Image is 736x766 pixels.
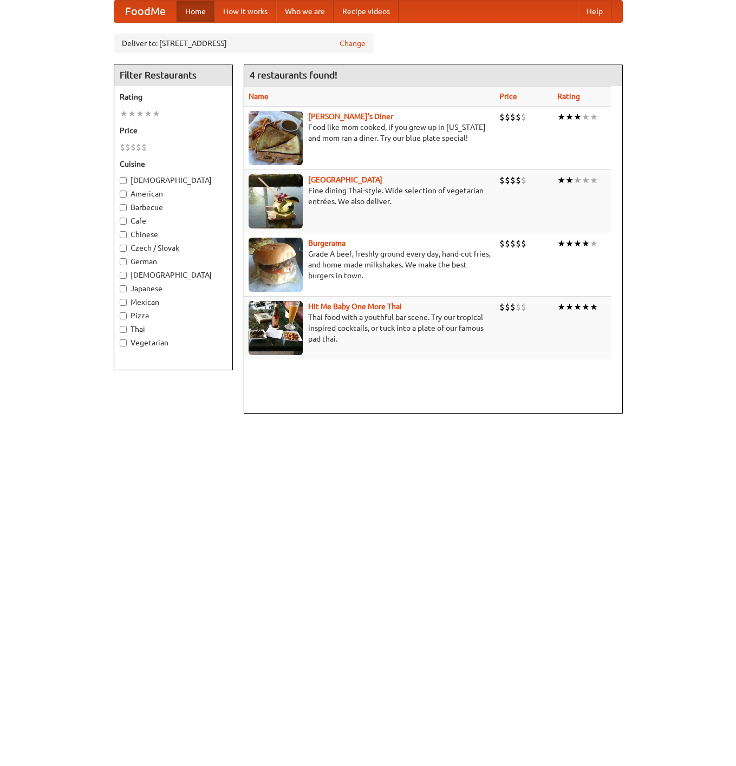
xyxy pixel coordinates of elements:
[120,204,127,211] input: Barbecue
[499,301,505,313] li: $
[120,108,128,120] li: ★
[120,125,227,136] h5: Price
[590,238,598,250] li: ★
[574,111,582,123] li: ★
[516,238,521,250] li: $
[120,188,227,199] label: American
[125,141,131,153] li: $
[120,326,127,333] input: Thai
[120,324,227,335] label: Thai
[249,185,491,207] p: Fine dining Thai-style. Wide selection of vegetarian entrées. We also deliver.
[590,111,598,123] li: ★
[582,301,590,313] li: ★
[516,301,521,313] li: $
[334,1,399,22] a: Recipe videos
[249,122,491,143] p: Food like mom cooked, if you grew up in [US_STATE] and mom ran a diner. Try our blue plate special!
[521,111,526,123] li: $
[276,1,334,22] a: Who we are
[574,174,582,186] li: ★
[120,256,227,267] label: German
[516,111,521,123] li: $
[510,238,516,250] li: $
[120,231,127,238] input: Chinese
[120,175,227,186] label: [DEMOGRAPHIC_DATA]
[120,215,227,226] label: Cafe
[214,1,276,22] a: How it works
[177,1,214,22] a: Home
[120,272,127,279] input: [DEMOGRAPHIC_DATA]
[249,248,491,281] p: Grade A beef, freshly ground every day, hand-cut fries, and home-made milkshakes. We make the bes...
[120,285,127,292] input: Japanese
[120,297,227,307] label: Mexican
[521,301,526,313] li: $
[565,174,574,186] li: ★
[308,112,393,121] a: [PERSON_NAME]'s Diner
[136,108,144,120] li: ★
[120,218,127,225] input: Cafe
[574,301,582,313] li: ★
[516,174,521,186] li: $
[499,174,505,186] li: $
[128,108,136,120] li: ★
[120,310,227,321] label: Pizza
[120,258,127,265] input: German
[590,301,598,313] li: ★
[505,301,510,313] li: $
[131,141,136,153] li: $
[521,174,526,186] li: $
[249,301,303,355] img: babythai.jpg
[120,245,127,252] input: Czech / Slovak
[565,238,574,250] li: ★
[565,301,574,313] li: ★
[557,301,565,313] li: ★
[308,239,346,247] a: Burgerama
[505,174,510,186] li: $
[565,111,574,123] li: ★
[120,177,127,184] input: [DEMOGRAPHIC_DATA]
[120,202,227,213] label: Barbecue
[582,111,590,123] li: ★
[250,70,337,80] ng-pluralize: 4 restaurants found!
[114,64,232,86] h4: Filter Restaurants
[249,174,303,228] img: satay.jpg
[340,38,366,49] a: Change
[120,339,127,346] input: Vegetarian
[120,91,227,102] h5: Rating
[510,111,516,123] li: $
[114,1,177,22] a: FoodMe
[510,301,516,313] li: $
[144,108,152,120] li: ★
[120,159,227,169] h5: Cuisine
[578,1,611,22] a: Help
[510,174,516,186] li: $
[120,270,227,280] label: [DEMOGRAPHIC_DATA]
[308,302,402,311] a: Hit Me Baby One More Thai
[136,141,141,153] li: $
[120,312,127,319] input: Pizza
[582,174,590,186] li: ★
[249,238,303,292] img: burgerama.jpg
[557,92,580,101] a: Rating
[120,243,227,253] label: Czech / Slovak
[557,174,565,186] li: ★
[574,238,582,250] li: ★
[120,299,127,306] input: Mexican
[557,111,565,123] li: ★
[249,111,303,165] img: sallys.jpg
[521,238,526,250] li: $
[505,238,510,250] li: $
[499,238,505,250] li: $
[590,174,598,186] li: ★
[499,92,517,101] a: Price
[308,175,382,184] a: [GEOGRAPHIC_DATA]
[499,111,505,123] li: $
[152,108,160,120] li: ★
[505,111,510,123] li: $
[120,191,127,198] input: American
[582,238,590,250] li: ★
[120,283,227,294] label: Japanese
[249,92,269,101] a: Name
